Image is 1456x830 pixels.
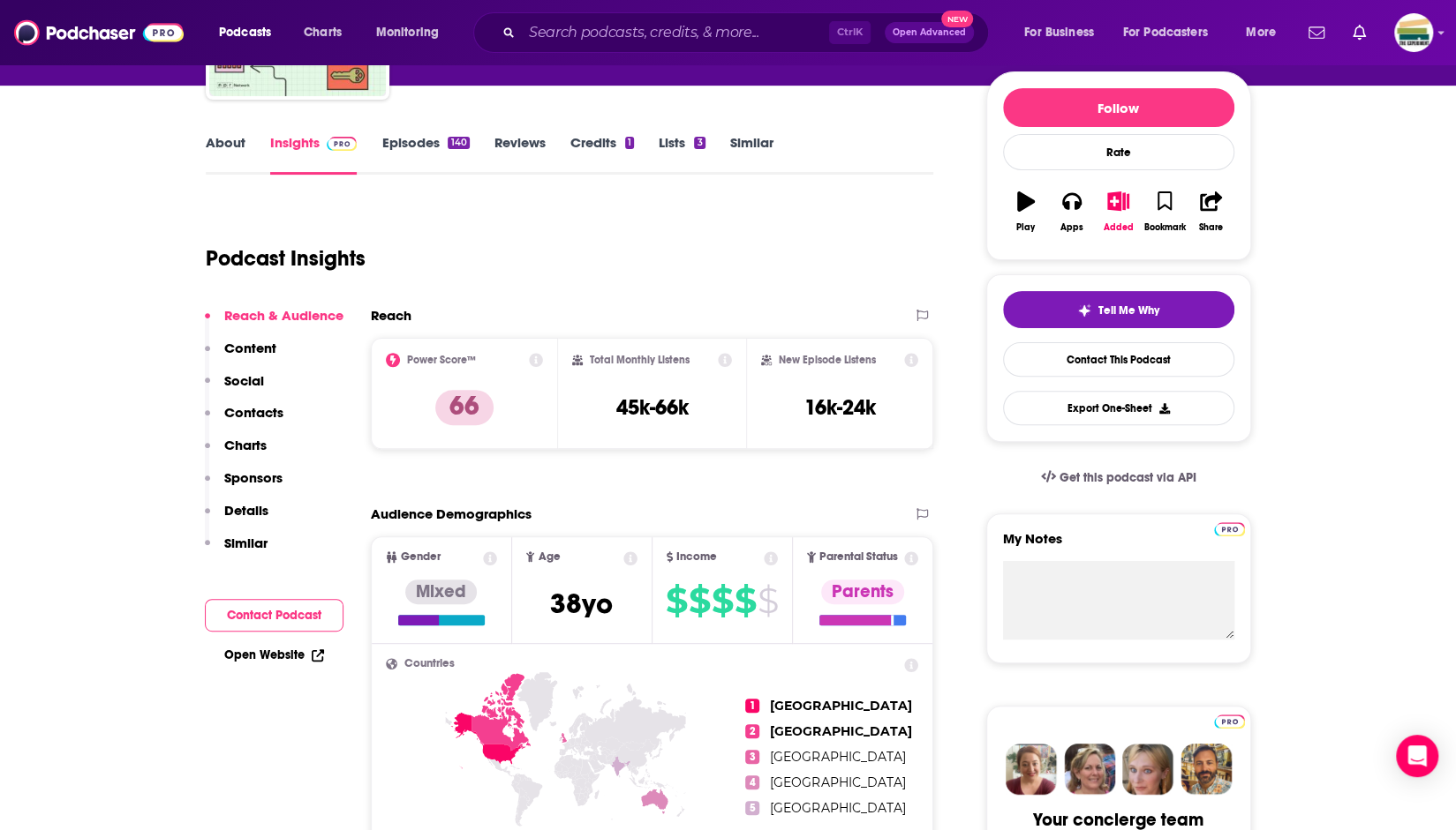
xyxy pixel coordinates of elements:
a: Similar [730,134,773,175]
p: Contacts [224,404,283,421]
button: Follow [1003,88,1234,127]
p: Sponsors [224,469,283,486]
p: Charts [224,437,267,453]
span: Countries [404,658,455,669]
a: Charts [292,19,352,47]
a: Open Website [224,647,324,662]
span: $ [712,587,733,615]
span: Parental Status [819,551,898,563]
img: Podchaser Pro [1214,522,1245,536]
img: Barbara Profile [1064,744,1115,795]
img: tell me why sparkle [1077,303,1091,318]
p: 66 [435,390,494,425]
input: Search podcasts, credits, & more... [522,19,829,47]
span: $ [666,587,687,615]
a: Contact This Podcast [1003,342,1234,377]
h1: Podcast Insights [206,245,366,272]
div: Parents [821,580,904,604]
div: 1 [625,137,634,149]
div: Search podcasts, credits, & more... [490,12,1006,53]
button: open menu [207,19,294,47]
img: Podchaser Pro [327,137,358,151]
button: Charts [205,437,267,469]
span: [GEOGRAPHIC_DATA] [770,774,905,790]
button: open menu [1233,19,1298,47]
button: Export One-Sheet [1003,391,1234,425]
button: Sponsors [205,469,283,502]
a: About [206,134,245,175]
span: [GEOGRAPHIC_DATA] [770,800,905,816]
span: Age [538,551,560,563]
button: Bookmark [1142,180,1188,243]
h2: Reach [371,307,411,324]
p: Similar [224,535,268,551]
span: 38 yo [550,587,613,621]
a: InsightsPodchaser Pro [270,134,358,175]
img: User Profile [1394,13,1433,52]
span: [GEOGRAPHIC_DATA] [770,749,905,765]
span: Open Advanced [893,28,966,37]
button: Similar [205,535,268,567]
h2: New Episode Listens [779,354,876,366]
span: For Business [1024,20,1094,45]
a: Lists3 [659,134,705,175]
span: Ctrl K [829,21,871,44]
span: [GEOGRAPHIC_DATA] [770,698,911,714]
div: 140 [448,137,469,149]
span: 3 [745,750,759,764]
button: Added [1095,180,1141,243]
span: [GEOGRAPHIC_DATA] [770,723,911,739]
h3: 45k-66k [615,394,688,421]
span: 4 [745,775,759,789]
button: Play [1003,180,1049,243]
button: open menu [364,19,462,47]
span: $ [735,587,756,615]
span: 5 [745,801,759,815]
span: Income [676,551,717,563]
div: Added [1104,222,1134,233]
p: Social [224,372,264,389]
h3: 16k-24k [804,394,876,421]
span: Podcasts [219,20,271,45]
span: $ [689,587,710,615]
div: Rate [1003,134,1234,170]
button: Content [205,340,276,372]
button: Apps [1049,180,1095,243]
img: Jules Profile [1122,744,1173,795]
a: Show notifications dropdown [1301,18,1332,48]
span: Monitoring [376,20,439,45]
h2: Total Monthly Listens [590,354,690,366]
div: Mixed [405,580,477,604]
h2: Audience Demographics [371,505,532,522]
span: $ [758,587,778,615]
h2: Power Score™ [407,354,476,366]
span: Tell Me Why [1098,303,1159,318]
a: Pro website [1214,520,1245,536]
button: open menu [1112,19,1233,47]
span: 2 [745,724,759,738]
span: Gender [401,551,441,563]
a: Episodes140 [381,134,469,175]
span: Charts [304,20,342,45]
img: Jon Profile [1181,744,1232,795]
a: Credits1 [570,134,634,175]
div: Bookmark [1143,222,1185,233]
img: Sydney Profile [1006,744,1057,795]
a: Show notifications dropdown [1346,18,1373,48]
button: Contact Podcast [205,599,343,632]
button: open menu [1012,19,1116,47]
a: Pro website [1214,712,1245,729]
img: Podchaser - Follow, Share and Rate Podcasts [14,16,184,49]
span: New [941,11,973,27]
button: Details [205,502,268,535]
span: Logged in as ExperimentPublicist [1394,13,1433,52]
span: 1 [745,699,759,713]
div: Share [1199,222,1223,233]
button: Contacts [205,404,283,437]
button: tell me why sparkleTell Me Why [1003,291,1234,328]
div: Open Intercom Messenger [1396,735,1438,777]
label: My Notes [1003,530,1234,561]
button: Reach & Audience [205,307,343,340]
div: Play [1016,222,1035,233]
